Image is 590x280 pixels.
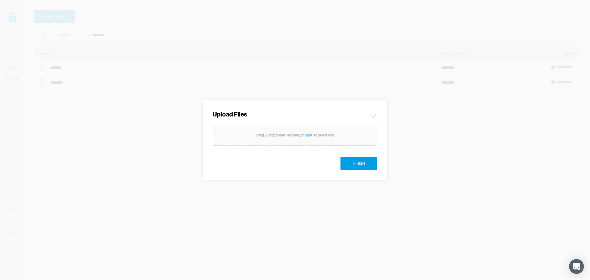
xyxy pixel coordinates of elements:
[213,110,247,119] div: Upload Files
[340,157,377,170] button: Finish
[256,132,334,138] div: Drag & Drop some files here, or to select files
[569,259,584,274] div: Open Intercom Messenger
[304,132,314,138] div: click
[213,125,377,146] div: Drag & Drop some files here, orclickto select files
[353,160,365,167] div: Finish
